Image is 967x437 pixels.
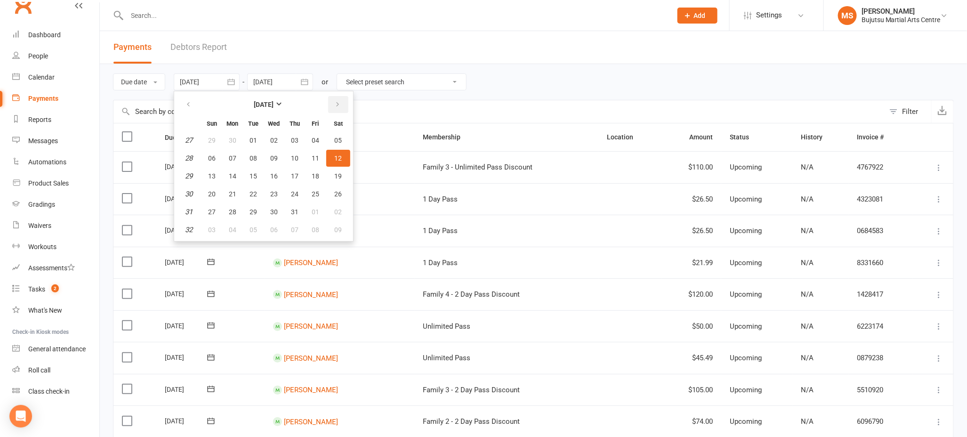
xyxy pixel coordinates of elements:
input: Search... [124,9,666,22]
span: 13 [208,172,216,180]
button: 29 [202,132,222,149]
small: Sunday [207,120,217,127]
span: Upcoming [730,227,762,235]
th: Contact [265,123,414,151]
td: $110.00 [661,151,722,183]
a: Roll call [12,360,99,381]
th: History [793,123,849,151]
a: Automations [12,152,99,173]
button: 05 [243,221,263,238]
div: Dashboard [28,31,61,39]
td: 8331660 [849,247,912,279]
td: $45.49 [661,342,722,374]
button: 29 [243,203,263,220]
span: 05 [335,137,342,144]
a: Workouts [12,236,99,258]
th: Due [157,123,265,151]
button: 02 [326,203,350,220]
button: 05 [326,132,350,149]
button: 23 [264,186,284,202]
span: 18 [312,172,319,180]
a: Reports [12,109,99,130]
a: What's New [12,300,99,321]
span: N/A [801,386,814,394]
button: 03 [202,221,222,238]
button: 12 [326,150,350,167]
span: 03 [208,226,216,234]
td: 6223174 [849,310,912,342]
button: Add [677,8,717,24]
a: Debtors Report [170,31,227,64]
td: $26.50 [661,183,722,215]
span: Family 4 - 2 Day Pass Discount [423,290,520,299]
span: 01 [312,208,319,216]
div: Open Intercom Messenger [9,405,32,428]
em: 28 [185,154,193,162]
td: $120.00 [661,278,722,310]
button: 03 [285,132,305,149]
div: [DATE] [165,223,209,237]
td: $50.00 [661,310,722,342]
div: [DATE] [165,286,209,301]
a: [PERSON_NAME] [284,259,338,267]
div: [DATE] [165,191,209,206]
a: Gradings [12,194,99,215]
span: 25 [312,190,319,198]
div: Payments [28,95,58,102]
span: Family 3 - 2 Day Pass Discount [423,386,520,394]
span: 30 [229,137,236,144]
button: 01 [243,132,263,149]
a: Calendar [12,67,99,88]
button: 11 [306,150,325,167]
div: [DATE] [165,413,209,428]
a: Dashboard [12,24,99,46]
button: 04 [306,132,325,149]
a: [PERSON_NAME] [284,354,338,362]
span: 2 [51,284,59,292]
span: N/A [801,354,814,362]
button: 04 [223,221,242,238]
button: 28 [223,203,242,220]
button: 07 [285,221,305,238]
a: Waivers [12,215,99,236]
span: 28 [229,208,236,216]
small: Saturday [334,120,343,127]
span: 1 Day Pass [423,195,458,203]
td: 4323081 [849,183,912,215]
div: General attendance [28,345,86,353]
button: 30 [223,132,242,149]
a: [PERSON_NAME] [284,322,338,331]
button: Filter [885,100,931,123]
div: Automations [28,158,66,166]
span: Upcoming [730,195,762,203]
span: Add [694,12,706,19]
span: 03 [291,137,298,144]
span: 19 [335,172,342,180]
div: Product Sales [28,179,69,187]
th: Amount [661,123,722,151]
small: Thursday [290,120,300,127]
span: 09 [335,226,342,234]
span: 16 [270,172,278,180]
span: 31 [291,208,298,216]
td: 4767922 [849,151,912,183]
span: Payments [113,42,152,52]
small: Friday [312,120,319,127]
button: 09 [264,150,284,167]
em: 32 [185,226,193,234]
span: Upcoming [730,163,762,171]
span: 10 [291,154,298,162]
button: 06 [264,221,284,238]
span: 08 [312,226,319,234]
em: 30 [185,190,193,198]
span: 07 [229,154,236,162]
span: 20 [208,190,216,198]
th: Location [598,123,661,151]
div: or [322,76,328,88]
span: 26 [335,190,342,198]
a: [PERSON_NAME] [284,417,338,426]
button: 25 [306,186,325,202]
button: 18 [306,168,325,185]
a: People [12,46,99,67]
button: 21 [223,186,242,202]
